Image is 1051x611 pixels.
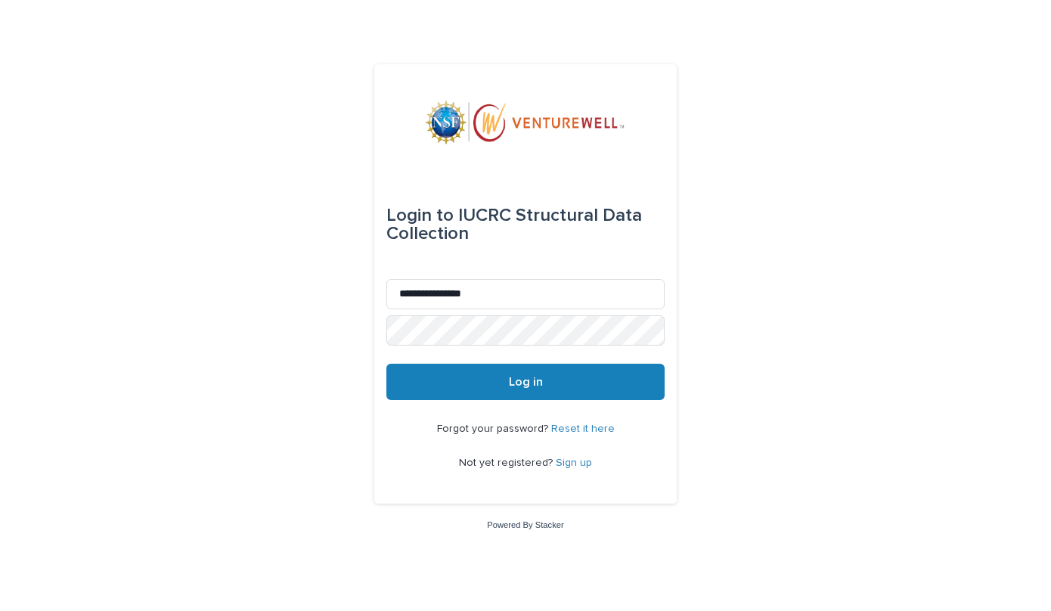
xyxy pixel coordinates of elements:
[487,520,563,529] a: Powered By Stacker
[556,457,592,468] a: Sign up
[509,376,543,388] span: Log in
[386,194,665,255] div: IUCRC Structural Data Collection
[386,364,665,400] button: Log in
[426,101,625,146] img: mWhVGmOKROS2pZaMU8FQ
[551,423,615,434] a: Reset it here
[437,423,551,434] span: Forgot your password?
[386,206,454,225] span: Login to
[459,457,556,468] span: Not yet registered?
